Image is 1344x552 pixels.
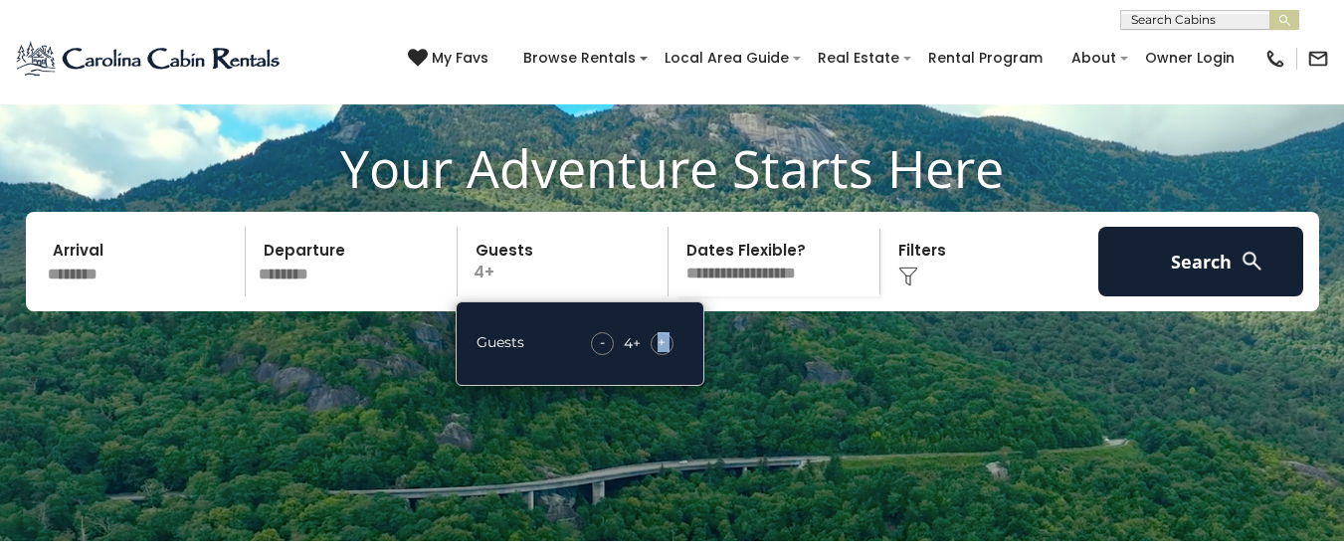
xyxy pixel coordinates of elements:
a: Real Estate [808,43,909,74]
a: Local Area Guide [655,43,799,74]
span: - [600,332,605,352]
a: Owner Login [1135,43,1245,74]
p: 4+ [464,227,669,296]
a: My Favs [408,48,493,70]
img: phone-regular-black.png [1264,48,1286,70]
span: My Favs [432,48,488,69]
h1: Your Adventure Starts Here [15,137,1329,199]
a: About [1061,43,1126,74]
h5: Guests [477,335,524,350]
button: Search [1098,227,1304,296]
a: Browse Rentals [513,43,646,74]
a: Rental Program [918,43,1053,74]
img: filter--v1.png [898,267,918,286]
img: mail-regular-black.png [1307,48,1329,70]
div: 4 [624,333,633,353]
img: search-regular-white.png [1240,249,1264,274]
span: + [658,332,666,352]
img: Blue-2.png [15,39,284,79]
div: + [581,332,683,355]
